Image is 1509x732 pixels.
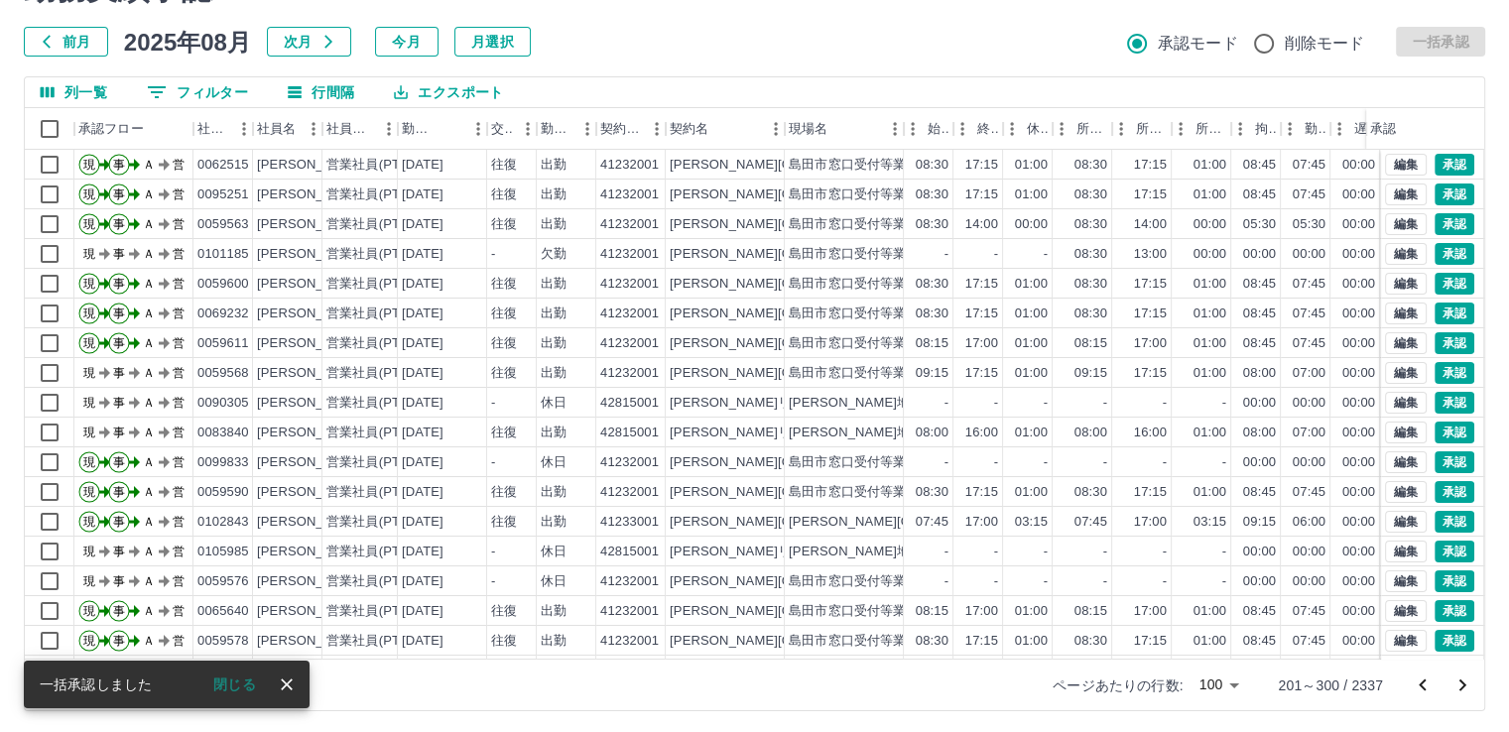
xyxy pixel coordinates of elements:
text: Ａ [143,306,155,320]
text: Ａ [143,336,155,350]
div: 社員番号 [193,108,253,150]
div: 07:45 [1293,305,1325,323]
div: [PERSON_NAME][GEOGRAPHIC_DATA] [670,156,915,175]
div: 00:00 [1342,245,1375,264]
div: [PERSON_NAME] [257,245,365,264]
div: [PERSON_NAME] [257,424,365,442]
div: [PERSON_NAME][GEOGRAPHIC_DATA] [670,275,915,294]
div: [PERSON_NAME]リース [670,394,817,413]
h5: 2025年08月 [124,27,251,57]
div: 17:15 [1134,156,1167,175]
div: 0101185 [197,245,249,264]
div: [PERSON_NAME] [257,156,365,175]
text: 営 [173,158,185,172]
text: Ａ [143,158,155,172]
div: 営業社員(PT契約) [326,215,431,234]
text: 営 [173,396,185,410]
div: 08:45 [1243,185,1276,204]
button: エクスポート [378,77,519,107]
text: 現 [83,306,95,320]
div: - [491,245,495,264]
div: 07:45 [1293,185,1325,204]
button: 次のページへ [1443,666,1482,705]
div: [PERSON_NAME][GEOGRAPHIC_DATA] [670,364,915,383]
text: 事 [113,217,125,231]
div: 勤務日 [402,108,436,150]
div: 41232001 [600,156,659,175]
div: 01:00 [1194,275,1226,294]
button: メニュー [374,114,404,144]
text: 営 [173,366,185,380]
button: 承認 [1435,183,1474,205]
div: [DATE] [402,334,443,353]
div: [DATE] [402,364,443,383]
div: 17:00 [965,334,998,353]
div: 休憩 [1003,108,1053,150]
button: 今月 [375,27,439,57]
div: 01:00 [1194,305,1226,323]
div: [PERSON_NAME] [257,185,365,204]
button: メニュー [761,114,791,144]
div: 17:15 [965,156,998,175]
div: [PERSON_NAME][GEOGRAPHIC_DATA] [670,334,915,353]
div: 07:00 [1293,364,1325,383]
div: - [1044,245,1048,264]
text: 現 [83,158,95,172]
div: 島田市窓口受付等業務包括業務 [789,364,971,383]
div: 17:00 [1134,334,1167,353]
div: 08:30 [916,275,948,294]
button: 編集 [1385,570,1427,592]
button: ソート [436,115,463,143]
div: 勤務 [1281,108,1330,150]
div: 01:00 [1015,156,1048,175]
div: 承認フロー [74,108,193,150]
div: 往復 [491,305,517,323]
div: 42815001 [600,394,659,413]
text: Ａ [143,277,155,291]
button: 編集 [1385,332,1427,354]
div: 0059568 [197,364,249,383]
text: 営 [173,247,185,261]
button: 月選択 [454,27,531,57]
div: 08:30 [916,215,948,234]
div: 00:00 [1293,394,1325,413]
div: [PERSON_NAME]地区生活交流拠点整備運営事業 [789,394,1079,413]
div: 島田市窓口受付等業務包括業務 [789,275,971,294]
div: 00:00 [1194,215,1226,234]
div: 社員名 [257,108,296,150]
text: 現 [83,247,95,261]
div: 社員名 [253,108,322,150]
div: - [994,245,998,264]
div: 08:30 [1074,245,1107,264]
div: 01:00 [1015,334,1048,353]
div: 41232001 [600,275,659,294]
div: 00:00 [1342,215,1375,234]
div: [DATE] [402,185,443,204]
div: 17:15 [965,275,998,294]
div: 交通費 [491,108,513,150]
div: 拘束 [1255,108,1277,150]
div: 終業 [953,108,1003,150]
div: 社員番号 [197,108,229,150]
button: 承認 [1435,303,1474,324]
div: 14:00 [1134,215,1167,234]
div: 14:00 [965,215,998,234]
div: 営業社員(PT契約) [326,364,431,383]
div: 01:00 [1015,305,1048,323]
div: 00:00 [1015,215,1048,234]
div: 島田市窓口受付等業務包括業務 [789,245,971,264]
text: Ａ [143,396,155,410]
button: 編集 [1385,481,1427,503]
button: 閉じる [197,670,272,699]
div: 始業 [904,108,953,150]
div: 0095251 [197,185,249,204]
div: 08:30 [1074,305,1107,323]
button: 承認 [1435,362,1474,384]
text: 事 [113,247,125,261]
div: 00:00 [1243,394,1276,413]
div: 17:15 [965,364,998,383]
div: - [1044,394,1048,413]
div: 休憩 [1027,108,1049,150]
div: 09:15 [916,364,948,383]
div: 承認 [1366,108,1469,150]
